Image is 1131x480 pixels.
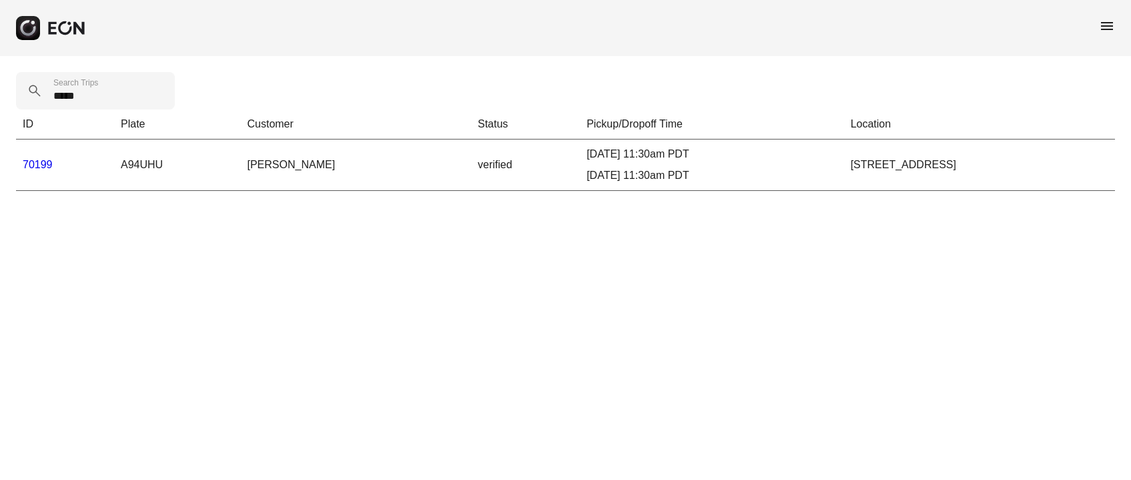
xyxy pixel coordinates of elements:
[114,140,240,191] td: A94UHU
[471,109,580,140] th: Status
[53,77,98,88] label: Search Trips
[587,146,837,162] div: [DATE] 11:30am PDT
[587,168,837,184] div: [DATE] 11:30am PDT
[16,109,114,140] th: ID
[114,109,240,140] th: Plate
[1099,18,1115,34] span: menu
[240,109,471,140] th: Customer
[580,109,844,140] th: Pickup/Dropoff Time
[23,159,53,170] a: 70199
[844,140,1115,191] td: [STREET_ADDRESS]
[844,109,1115,140] th: Location
[240,140,471,191] td: [PERSON_NAME]
[471,140,580,191] td: verified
